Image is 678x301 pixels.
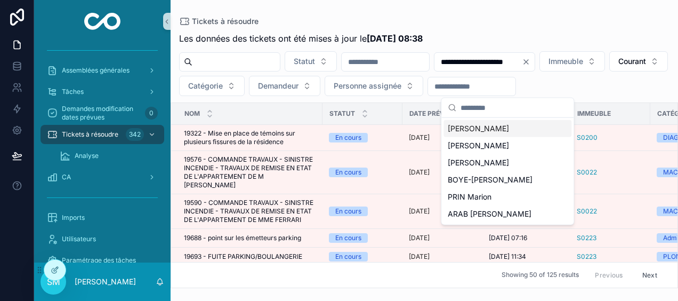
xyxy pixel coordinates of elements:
button: Next [635,267,665,283]
button: Select Button [325,76,423,96]
span: Tickets à résoudre [192,16,259,27]
span: [DATE] 11:34 [489,252,526,261]
div: En cours [335,133,361,142]
span: [PERSON_NAME] [448,140,509,151]
span: 19576 - COMMANDE TRAVAUX - SINISTRE INCENDIE - TRAVAUX DE REMISE EN ETAT DE L'APPARTEMENT DE M [P... [184,155,316,189]
button: Select Button [249,76,320,96]
a: Assemblées générales [41,61,164,80]
a: Tickets à résoudre342 [41,125,164,144]
div: scrollable content [34,43,171,263]
p: [DATE] [409,207,430,216]
a: S0022 [577,168,597,177]
span: Paramétrage des tâches [62,256,136,265]
div: En cours [335,252,361,262]
span: Showing 50 of 125 results [502,271,579,280]
button: Clear [522,58,535,66]
span: Assemblées générales [62,66,130,75]
p: [DATE] [409,168,430,177]
span: BOYE-[PERSON_NAME] [448,175,532,185]
span: [PERSON_NAME] [448,157,509,168]
div: 0 [145,107,158,120]
span: Immeuble [548,56,583,67]
span: Imports [62,213,85,222]
span: 19693 - FUITE PARKING/BOULANGERIE [184,252,302,261]
a: S0200 [577,133,598,142]
button: Select Button [539,51,605,72]
span: Immeuble [577,109,611,118]
span: Demandeur [258,81,298,91]
span: 19322 - Mise en place de témoins sur plusieurs fissures de la résidence [184,129,316,146]
span: [PERSON_NAME] [448,123,509,134]
a: S0223 [577,252,596,261]
div: En cours [335,207,361,216]
span: Courant [618,56,646,67]
span: ARAB [PERSON_NAME] [448,209,531,219]
span: Utilisateurs [62,235,96,243]
a: Demandes modification dates prévues0 [41,104,164,123]
span: SM [47,275,60,288]
strong: [DATE] 08:38 [367,33,423,44]
a: Tickets à résoudre [179,16,259,27]
span: Nom [184,109,200,118]
p: [DATE] [409,234,430,242]
span: Les données des tickets ont été mises à jour le [179,32,423,45]
p: [DATE] [409,252,430,261]
a: Paramétrage des tâches [41,251,164,270]
div: En cours [335,168,361,177]
span: Statut [294,56,315,67]
a: CA [41,168,164,187]
span: Analyse [75,152,99,160]
span: Tâches [62,88,84,96]
div: 342 [126,128,144,141]
a: Tâches [41,82,164,101]
p: [PERSON_NAME] [75,276,136,287]
span: 19688 - point sur les émetteurs parking [184,234,301,242]
button: Select Button [285,51,337,72]
span: 19590 - COMMANDE TRAVAUX - SINISTRE INCENDIE - TRAVAUX DE REMISE EN ETAT DE L'APPARTEMENT DE MME ... [184,199,316,224]
a: Utilisateurs [41,229,164,249]
p: [DATE] [409,133,430,142]
span: [DATE] 07:16 [489,234,527,242]
span: Date prévue [409,109,453,118]
span: Tickets à résoudre [62,130,118,139]
span: Personne assignée [334,81,401,91]
img: App logo [84,13,121,30]
div: En cours [335,233,361,243]
a: S0022 [577,207,597,216]
span: Demandes modification dates prévues [62,105,141,122]
a: Imports [41,208,164,227]
a: Analyse [53,146,164,165]
span: Catégorie [188,81,223,91]
a: S0223 [577,234,596,242]
span: Statut [329,109,355,118]
button: Select Button [179,76,245,96]
span: CA [62,173,71,181]
span: PRIN Marion [448,192,491,202]
div: Suggestions [441,118,574,225]
button: Select Button [609,51,668,72]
